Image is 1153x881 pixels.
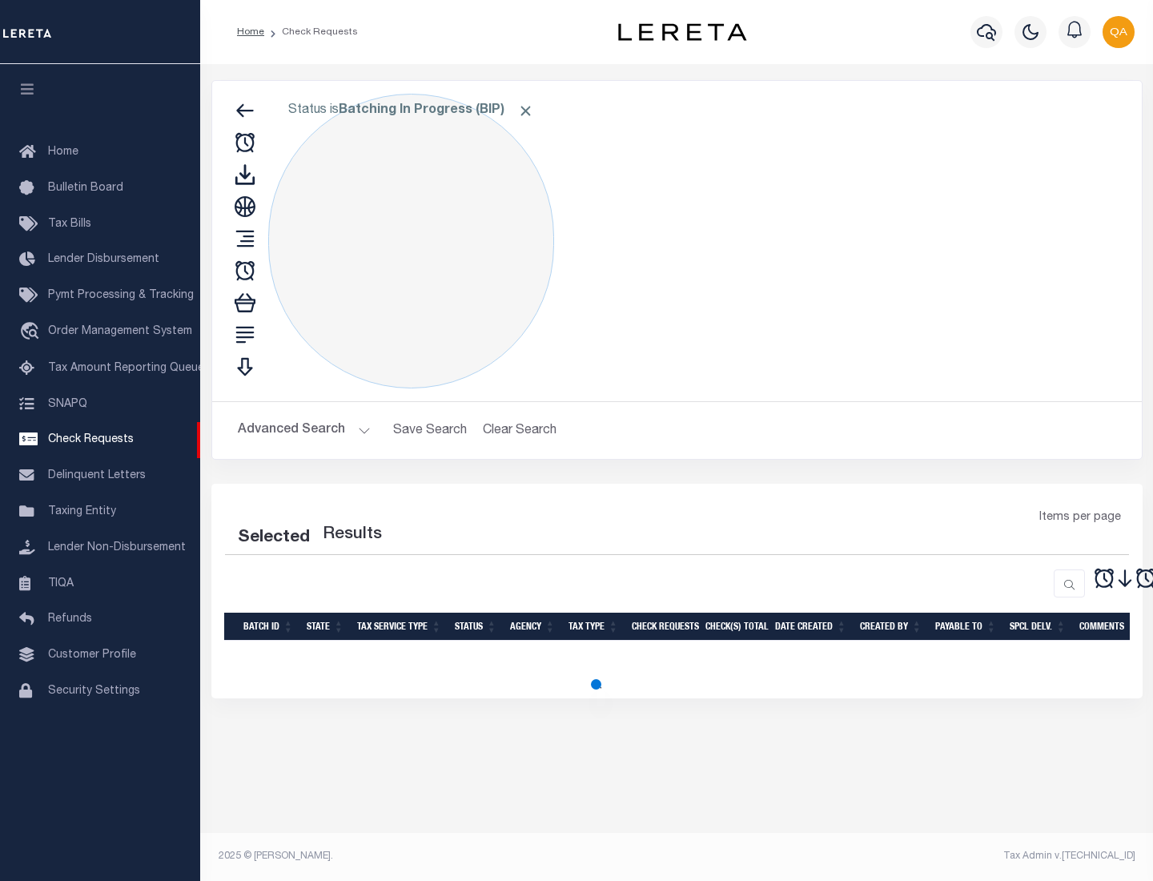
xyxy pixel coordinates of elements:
[618,23,746,41] img: logo-dark.svg
[323,522,382,548] label: Results
[48,326,192,337] span: Order Management System
[237,27,264,37] a: Home
[300,613,351,641] th: State
[238,525,310,551] div: Selected
[48,650,136,661] span: Customer Profile
[48,219,91,230] span: Tax Bills
[207,849,677,863] div: 2025 © [PERSON_NAME].
[237,613,300,641] th: Batch Id
[689,849,1135,863] div: Tax Admin v.[TECHNICAL_ID]
[854,613,929,641] th: Created By
[1039,509,1121,527] span: Items per page
[48,398,87,409] span: SNAPQ
[384,415,476,446] button: Save Search
[48,470,146,481] span: Delinquent Letters
[238,415,371,446] button: Advanced Search
[1003,613,1073,641] th: Spcl Delv.
[48,147,78,158] span: Home
[699,613,769,641] th: Check(s) Total
[48,506,116,517] span: Taxing Entity
[769,613,854,641] th: Date Created
[264,25,358,39] li: Check Requests
[48,434,134,445] span: Check Requests
[48,577,74,589] span: TIQA
[562,613,625,641] th: Tax Type
[339,104,534,117] b: Batching In Progress (BIP)
[48,254,159,265] span: Lender Disbursement
[351,613,448,641] th: Tax Service Type
[448,613,504,641] th: Status
[1103,16,1135,48] img: svg+xml;base64,PHN2ZyB4bWxucz0iaHR0cDovL3d3dy53My5vcmcvMjAwMC9zdmciIHBvaW50ZXItZXZlbnRzPSJub25lIi...
[48,686,140,697] span: Security Settings
[48,183,123,194] span: Bulletin Board
[48,542,186,553] span: Lender Non-Disbursement
[476,415,564,446] button: Clear Search
[48,290,194,301] span: Pymt Processing & Tracking
[625,613,699,641] th: Check Requests
[48,613,92,625] span: Refunds
[517,103,534,119] span: Click to Remove
[1073,613,1145,641] th: Comments
[48,363,204,374] span: Tax Amount Reporting Queue
[19,322,45,343] i: travel_explore
[504,613,562,641] th: Agency
[929,613,1003,641] th: Payable To
[268,94,554,388] div: Click to Edit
